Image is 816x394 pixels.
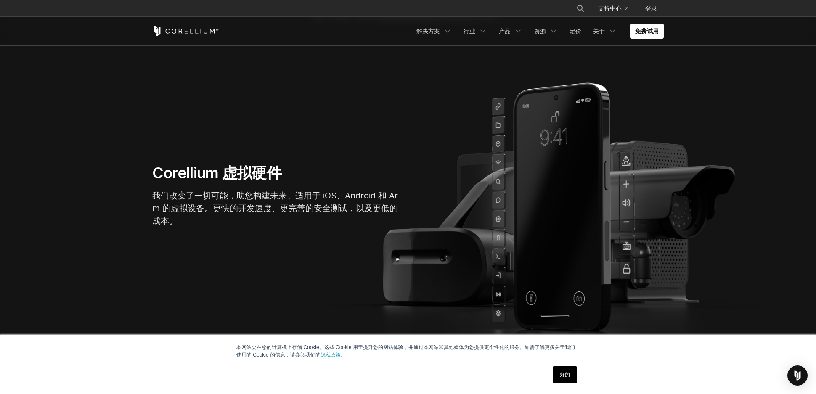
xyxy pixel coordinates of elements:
[152,190,398,226] font: 我们改变了一切可能，助您构建未来。适用于 iOS、Android 和 Arm 的虚拟设备。更快的开发速度、更完善的安全测试，以及更低的成本。
[787,365,808,386] div: Open Intercom Messenger
[593,27,605,34] font: 关于
[560,372,570,378] font: 好的
[598,5,622,12] font: 支持中心
[645,5,657,12] font: 登录
[236,344,575,358] font: 本网站会在您的计算机上存储 Cookie。这些 Cookie 用于提升您的网站体验，并通过本网站和其他媒体为您提供更个性化的服务。如需了解更多关于我们使用的 Cookie 的信息，请参阅我们的
[566,1,664,16] div: 导航菜单
[411,24,664,39] div: 导航菜单
[416,27,440,34] font: 解决方案
[570,27,581,34] font: 定价
[553,366,577,383] a: 好的
[152,164,281,182] font: Corellium 虚拟硬件
[573,1,588,16] button: 搜索
[464,27,475,34] font: 行业
[152,26,219,36] a: 科雷利姆之家
[635,27,659,34] font: 免费试用
[534,27,546,34] font: 资源
[321,352,346,358] a: 隐私政策。
[499,27,511,34] font: 产品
